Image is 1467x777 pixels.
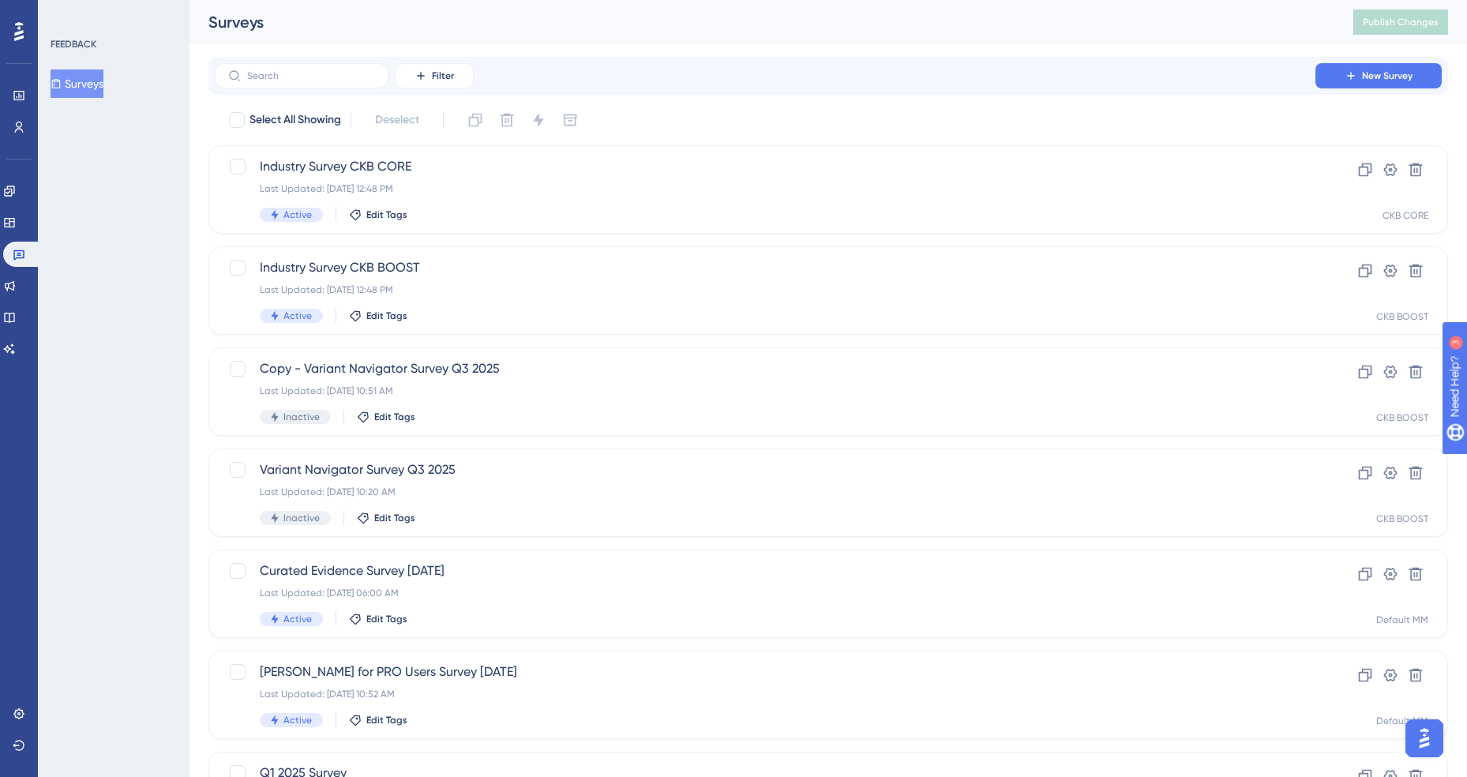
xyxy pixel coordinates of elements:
span: Edit Tags [366,310,407,322]
div: Last Updated: [DATE] 10:51 AM [260,385,1270,397]
span: Active [283,208,312,221]
button: Surveys [51,69,103,98]
div: Last Updated: [DATE] 12:48 PM [260,182,1270,195]
button: Edit Tags [349,310,407,322]
span: Curated Evidence Survey [DATE] [260,561,1270,580]
span: Need Help? [37,4,99,23]
span: Active [283,714,312,726]
span: Filter [432,69,454,82]
button: Deselect [361,106,433,134]
button: Edit Tags [357,512,415,524]
span: Select All Showing [250,111,341,129]
span: Copy - Variant Navigator Survey Q3 2025 [260,359,1270,378]
button: Edit Tags [349,714,407,726]
span: Publish Changes [1363,16,1439,28]
div: Default MM [1376,614,1428,626]
span: Variant Navigator Survey Q3 2025 [260,460,1270,479]
span: Edit Tags [366,613,407,625]
div: CKB BOOST [1376,512,1428,525]
input: Search [247,70,375,81]
div: Last Updated: [DATE] 06:00 AM [260,587,1270,599]
div: Last Updated: [DATE] 10:52 AM [260,688,1270,700]
span: New Survey [1362,69,1413,82]
div: Last Updated: [DATE] 12:48 PM [260,283,1270,296]
iframe: UserGuiding AI Assistant Launcher [1401,715,1448,762]
span: Edit Tags [366,714,407,726]
div: FEEDBACK [51,38,96,51]
span: [PERSON_NAME] for PRO Users Survey [DATE] [260,663,1270,681]
div: CKB BOOST [1376,310,1428,323]
span: Edit Tags [366,208,407,221]
span: Inactive [283,411,320,423]
span: Deselect [375,111,419,129]
button: Edit Tags [349,208,407,221]
div: Last Updated: [DATE] 10:20 AM [260,486,1270,498]
span: Industry Survey CKB BOOST [260,258,1270,277]
div: CKB BOOST [1376,411,1428,424]
span: Active [283,613,312,625]
span: Industry Survey CKB CORE [260,157,1270,176]
span: Edit Tags [374,411,415,423]
button: New Survey [1315,63,1442,88]
div: Default MM [1376,715,1428,727]
button: Edit Tags [349,613,407,625]
span: Edit Tags [374,512,415,524]
button: Filter [395,63,474,88]
div: Surveys [208,11,1314,33]
span: Inactive [283,512,320,524]
div: 3 [110,8,114,21]
button: Edit Tags [357,411,415,423]
span: Active [283,310,312,322]
div: CKB CORE [1383,209,1428,222]
button: Publish Changes [1353,9,1448,35]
